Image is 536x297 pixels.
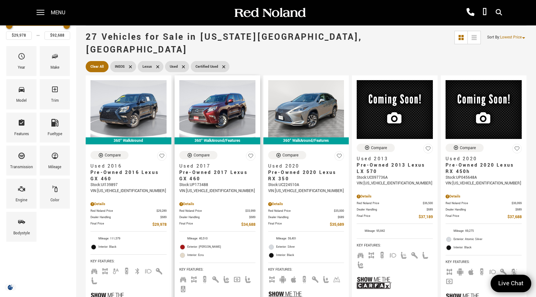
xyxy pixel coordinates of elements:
[357,181,433,186] div: VIN: [US_VEHICLE_IDENTIFICATION_NUMBER]
[500,269,507,273] span: Keyless Entry
[179,182,255,188] div: Stock : UP173488
[478,269,486,273] span: Backup Camera
[446,227,522,235] li: Mileage: 69,275
[90,209,167,213] a: Red Noland Price $29,289
[446,214,507,220] span: Final Price
[446,175,522,181] div: Stock : UP045648A
[86,137,171,144] div: 360° WalkAround
[460,145,476,151] div: Compare
[144,268,152,273] span: Fog Lights
[322,276,330,281] span: Power Seats
[179,235,255,243] li: Mileage: 40,510
[338,215,344,220] span: $689
[51,117,59,131] span: Fueltype
[3,284,18,291] section: Click to Open Cookie Consent Modal
[179,169,251,182] span: Pre-Owned 2017 Lexus GX 460
[357,201,423,206] span: Red Noland Price
[90,169,162,182] span: Pre-Owned 2016 Lexus GX 460
[90,268,98,273] span: Third Row Seats
[179,266,255,273] span: Key Features :
[357,80,433,139] img: 2013 Lexus LX 570
[268,169,340,182] span: Pre-Owned 2020 Lexus RX 350
[334,209,344,213] span: $35,000
[357,207,427,212] span: Dealer Handling
[187,252,255,259] span: Interior: Ecru
[222,276,230,281] span: Memory Seats
[175,137,260,144] div: 360° WalkAround/Features
[14,131,29,138] div: Features
[179,201,255,207] div: Pricing Details - Pre-Owned 2017 Lexus GX 460 With Navigation & 4WD
[301,276,308,281] span: Backup Camera
[90,215,167,220] a: Dealer Handling $689
[50,197,59,204] div: Color
[495,279,527,288] span: Live Chat
[179,188,255,194] div: VIN: [US_VEHICLE_IDENTIFICATION_NUMBER]
[491,275,531,292] a: Live Chat
[40,46,70,76] div: MakeMake
[489,269,496,273] span: Fog Lights
[179,215,249,220] span: Dealer Handling
[90,221,167,228] a: Final Price $29,978
[16,97,27,104] div: Model
[276,252,344,259] span: Interior: Black
[241,221,255,228] span: $34,688
[357,242,433,249] span: Key Features :
[371,145,387,151] div: Compare
[446,259,522,266] span: Key Features :
[6,179,36,209] div: EngineEngine
[357,162,428,175] span: Pre-Owned 2013 Lexus LX 570
[233,276,241,281] span: Navigation Sys
[157,151,167,163] button: Save Vehicle
[282,152,299,158] div: Compare
[179,163,255,182] a: Used 2017Pre-Owned 2017 Lexus GX 460
[268,221,344,228] a: Final Price $35,689
[44,31,70,40] input: Maximum
[268,151,306,159] button: Compare Vehicle
[16,197,27,204] div: Engine
[212,276,219,281] span: Keyless Entry
[134,268,141,273] span: Bluetooth
[446,144,484,152] button: Compare Vehicle
[6,31,32,40] input: Minimum
[115,63,125,71] span: INEOS
[90,278,98,282] span: Leather Seats
[90,163,167,182] a: Used 2016Pre-Owned 2016 Lexus GX 460
[179,209,245,213] span: Red Noland Price
[18,217,25,230] span: Bodystyle
[268,201,344,207] div: Pricing Details - Pre-Owned 2020 Lexus RX 350 AWD
[179,215,255,220] a: Dealer Handling $689
[515,207,522,212] span: $689
[446,194,522,199] div: Pricing Details - Pre-Owned 2020 Lexus RX 450h With Navigation & AWD
[40,146,70,176] div: MileageMileage
[179,276,187,281] span: Third Row Seats
[152,221,167,228] span: $29,978
[51,183,59,197] span: Color
[18,64,25,71] div: Year
[179,80,255,137] img: 2017 Lexus GX 460
[512,144,522,156] button: Save Vehicle
[357,194,433,199] div: Pricing Details - Pre-Owned 2013 Lexus LX 570 With Navigation & 4WD
[357,175,433,181] div: Stock : UC097736A
[48,164,61,171] div: Mileage
[40,113,70,142] div: FueltypeFueltype
[6,212,36,242] div: BodystyleBodystyle
[453,245,522,251] span: Interior: Black
[90,80,167,137] img: 2016 Lexus GX 460
[446,156,517,162] span: Used 2020
[244,276,252,281] span: Power Seats
[18,84,25,97] span: Model
[279,276,287,281] span: Android Auto
[446,201,522,206] a: Red Noland Price $36,999
[268,221,330,228] span: Final Price
[268,235,344,243] li: Mileage: 59,401
[357,214,419,220] span: Final Price
[419,214,433,220] span: $37,189
[446,207,522,212] a: Dealer Handling $689
[90,215,160,220] span: Dealer Handling
[512,201,522,206] span: $36,999
[18,117,25,131] span: Features
[333,276,341,281] span: Rain-Sensing Wipers
[446,181,522,186] div: VIN: [US_VEHICLE_IDENTIFICATION_NUMBER]
[90,235,167,243] li: Mileage: 111,579
[263,137,349,144] div: 360° WalkAround/Features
